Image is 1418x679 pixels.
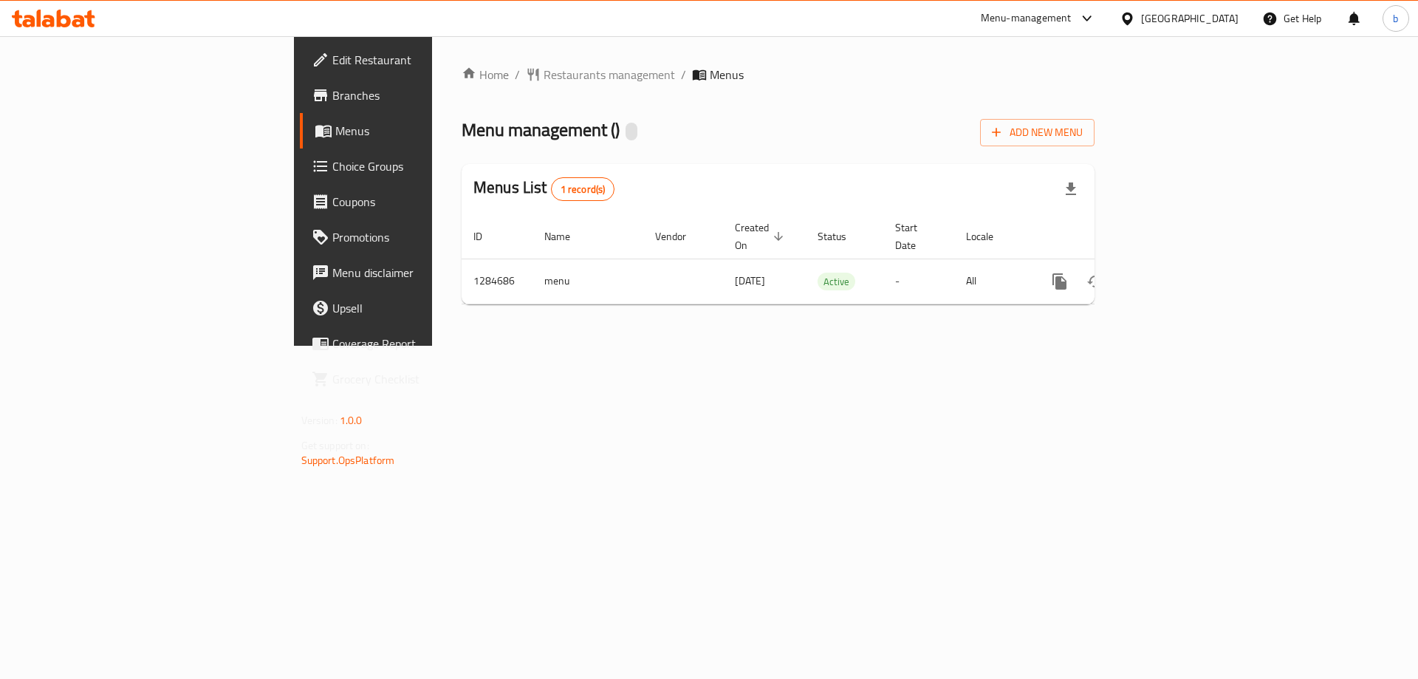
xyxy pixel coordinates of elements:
[526,66,675,83] a: Restaurants management
[300,78,531,113] a: Branches
[895,219,936,254] span: Start Date
[883,259,954,304] td: -
[301,451,395,470] a: Support.OpsPlatform
[551,177,615,201] div: Total records count
[332,299,519,317] span: Upsell
[1078,264,1113,299] button: Change Status
[300,113,531,149] a: Menus
[981,10,1072,27] div: Menu-management
[300,42,531,78] a: Edit Restaurant
[462,66,1095,83] nav: breadcrumb
[300,290,531,326] a: Upsell
[332,264,519,282] span: Menu disclaimer
[1053,171,1089,207] div: Export file
[710,66,744,83] span: Menus
[992,123,1083,142] span: Add New Menu
[1393,10,1398,27] span: b
[462,113,620,146] span: Menu management ( )
[681,66,686,83] li: /
[300,255,531,290] a: Menu disclaimer
[332,86,519,104] span: Branches
[735,271,765,290] span: [DATE]
[954,259,1030,304] td: All
[332,335,519,352] span: Coverage Report
[332,193,519,211] span: Coupons
[552,182,614,197] span: 1 record(s)
[462,214,1196,304] table: enhanced table
[818,273,855,290] span: Active
[966,228,1013,245] span: Locale
[300,184,531,219] a: Coupons
[1030,214,1196,259] th: Actions
[332,370,519,388] span: Grocery Checklist
[332,228,519,246] span: Promotions
[301,436,369,455] span: Get support on:
[300,326,531,361] a: Coverage Report
[735,219,788,254] span: Created On
[544,228,589,245] span: Name
[473,177,614,201] h2: Menus List
[818,273,855,290] div: Active
[473,228,501,245] span: ID
[1042,264,1078,299] button: more
[332,51,519,69] span: Edit Restaurant
[300,219,531,255] a: Promotions
[300,361,531,397] a: Grocery Checklist
[980,119,1095,146] button: Add New Menu
[335,122,519,140] span: Menus
[544,66,675,83] span: Restaurants management
[532,259,643,304] td: menu
[300,149,531,184] a: Choice Groups
[301,411,338,430] span: Version:
[332,157,519,175] span: Choice Groups
[655,228,705,245] span: Vendor
[818,228,866,245] span: Status
[1141,10,1239,27] div: [GEOGRAPHIC_DATA]
[340,411,363,430] span: 1.0.0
